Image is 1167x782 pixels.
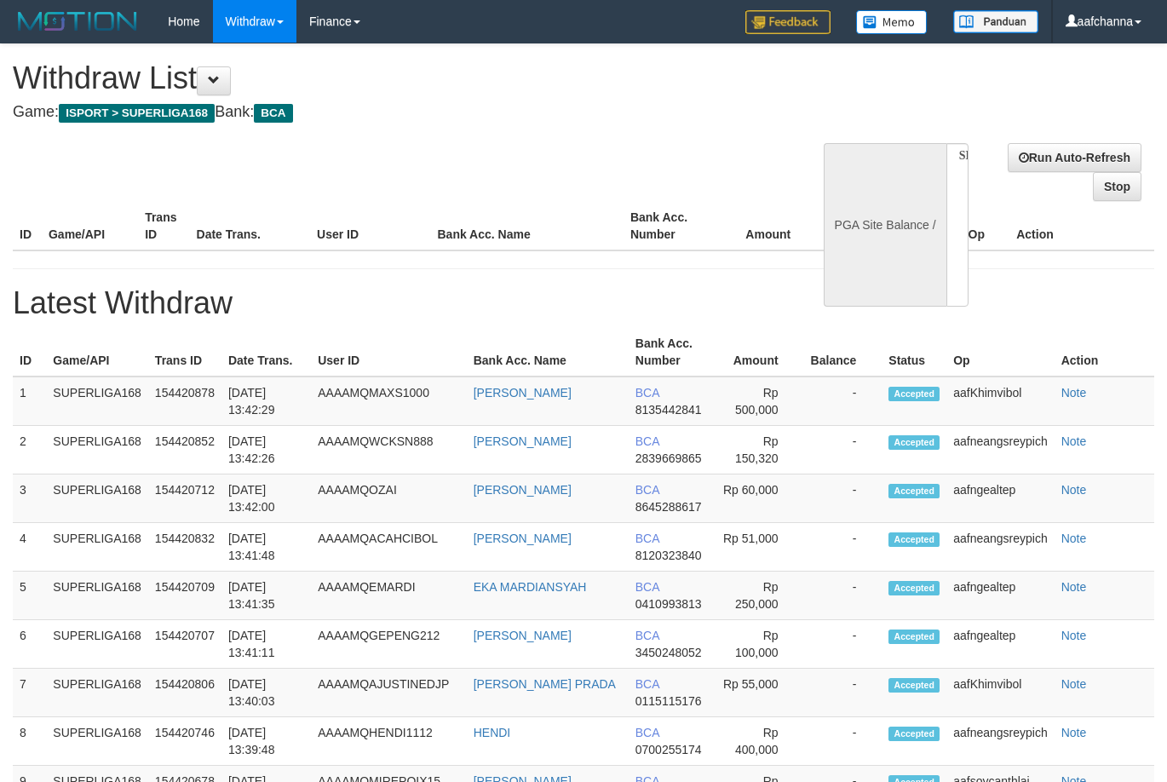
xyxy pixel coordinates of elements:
[474,434,572,448] a: [PERSON_NAME]
[221,717,311,766] td: [DATE] 13:39:48
[13,286,1154,320] h1: Latest Withdraw
[148,426,221,474] td: 154420852
[467,328,629,377] th: Bank Acc. Name
[888,727,940,741] span: Accepted
[42,202,138,250] th: Game/API
[629,328,712,377] th: Bank Acc. Number
[474,726,511,739] a: HENDI
[311,474,466,523] td: AAAAMQOZAI
[888,678,940,693] span: Accepted
[953,10,1038,33] img: panduan.png
[148,620,221,669] td: 154420707
[946,426,1055,474] td: aafneangsreypich
[13,523,46,572] td: 4
[882,328,946,377] th: Status
[13,202,42,250] th: ID
[46,717,148,766] td: SUPERLIGA168
[13,620,46,669] td: 6
[311,377,466,426] td: AAAAMQMAXS1000
[804,572,882,620] td: -
[635,743,702,756] span: 0700255174
[804,717,882,766] td: -
[46,523,148,572] td: SUPERLIGA168
[148,523,221,572] td: 154420832
[635,726,659,739] span: BCA
[474,677,616,691] a: [PERSON_NAME] PRADA
[474,532,572,545] a: [PERSON_NAME]
[946,377,1055,426] td: aafKhimvibol
[46,474,148,523] td: SUPERLIGA168
[221,377,311,426] td: [DATE] 13:42:29
[635,694,702,708] span: 0115115176
[148,474,221,523] td: 154420712
[221,572,311,620] td: [DATE] 13:41:35
[1061,532,1087,545] a: Note
[311,717,466,766] td: AAAAMQHENDI1112
[13,9,142,34] img: MOTION_logo.png
[712,669,804,717] td: Rp 55,000
[221,620,311,669] td: [DATE] 13:41:11
[635,403,702,417] span: 8135442841
[804,474,882,523] td: -
[624,202,720,250] th: Bank Acc. Number
[13,104,761,121] h4: Game: Bank:
[946,620,1055,669] td: aafngealtep
[46,377,148,426] td: SUPERLIGA168
[712,717,804,766] td: Rp 400,000
[13,474,46,523] td: 3
[1061,386,1087,400] a: Note
[804,523,882,572] td: -
[148,377,221,426] td: 154420878
[804,620,882,669] td: -
[946,669,1055,717] td: aafKhimvibol
[59,104,215,123] span: ISPORT > SUPERLIGA168
[13,328,46,377] th: ID
[804,377,882,426] td: -
[816,202,905,250] th: Balance
[804,669,882,717] td: -
[635,434,659,448] span: BCA
[946,717,1055,766] td: aafneangsreypich
[712,572,804,620] td: Rp 250,000
[712,377,804,426] td: Rp 500,000
[1009,202,1154,250] th: Action
[148,328,221,377] th: Trans ID
[1061,726,1087,739] a: Note
[190,202,310,250] th: Date Trans.
[946,328,1055,377] th: Op
[712,523,804,572] td: Rp 51,000
[1055,328,1154,377] th: Action
[138,202,189,250] th: Trans ID
[311,523,466,572] td: AAAAMQACAHCIBOL
[635,483,659,497] span: BCA
[13,572,46,620] td: 5
[431,202,624,250] th: Bank Acc. Name
[946,572,1055,620] td: aafngealtep
[635,532,659,545] span: BCA
[474,483,572,497] a: [PERSON_NAME]
[474,629,572,642] a: [PERSON_NAME]
[1061,677,1087,691] a: Note
[46,669,148,717] td: SUPERLIGA168
[635,646,702,659] span: 3450248052
[712,426,804,474] td: Rp 150,320
[635,500,702,514] span: 8645288617
[888,630,940,644] span: Accepted
[635,629,659,642] span: BCA
[1061,580,1087,594] a: Note
[946,523,1055,572] td: aafneangsreypich
[254,104,292,123] span: BCA
[148,717,221,766] td: 154420746
[1093,172,1141,201] a: Stop
[1008,143,1141,172] a: Run Auto-Refresh
[635,597,702,611] span: 0410993813
[310,202,430,250] th: User ID
[46,328,148,377] th: Game/API
[311,620,466,669] td: AAAAMQGEPENG212
[720,202,816,250] th: Amount
[888,532,940,547] span: Accepted
[221,474,311,523] td: [DATE] 13:42:00
[1061,629,1087,642] a: Note
[13,717,46,766] td: 8
[311,572,466,620] td: AAAAMQEMARDI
